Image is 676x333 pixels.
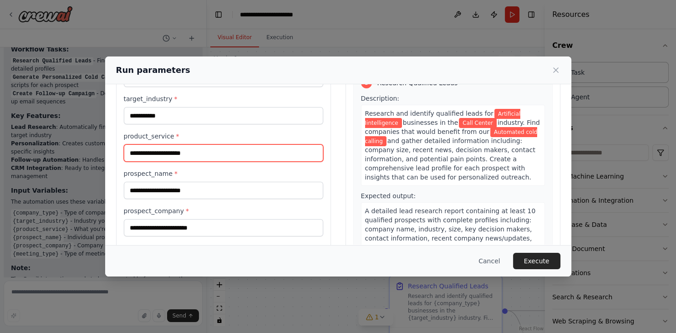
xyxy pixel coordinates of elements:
span: businesses in the [403,119,458,126]
button: Cancel [471,253,507,269]
label: meeting_type [124,244,323,253]
span: A detailed lead research report containing at least 10 qualified prospects with complete profiles... [365,207,536,260]
label: prospect_name [124,169,323,178]
span: Variable: target_industry [459,118,497,128]
span: Variable: product_service [365,127,538,146]
span: Expected output: [361,192,416,200]
label: target_industry [124,94,323,103]
span: Variable: company_type [365,109,521,128]
button: Execute [513,253,560,269]
span: Description: [361,95,399,102]
span: and gather detailed information including: company size, recent news, decision makers, contact in... [365,137,535,181]
span: Research and identify qualified leads for [365,110,493,117]
label: prospect_company [124,206,323,215]
h2: Run parameters [116,64,190,77]
label: product_service [124,132,323,141]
